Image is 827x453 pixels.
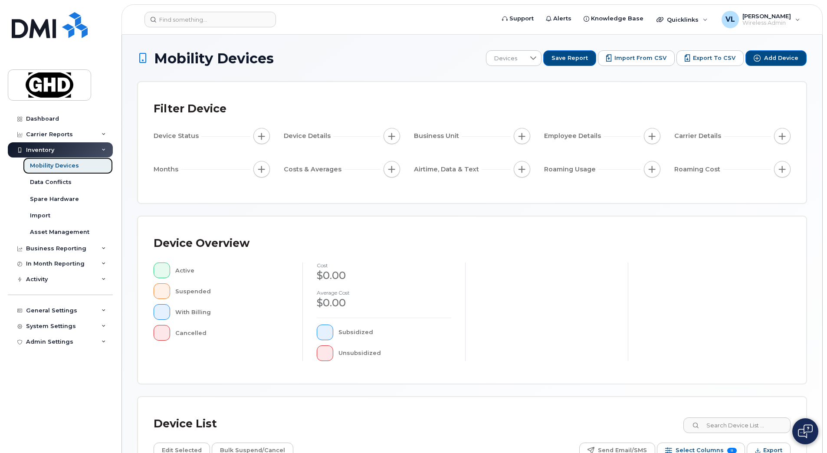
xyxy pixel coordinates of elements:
[154,165,181,174] span: Months
[674,131,724,141] span: Carrier Details
[745,50,807,66] button: Add Device
[598,50,675,66] button: Import from CSV
[676,50,744,66] button: Export to CSV
[414,131,462,141] span: Business Unit
[154,131,201,141] span: Device Status
[764,54,798,62] span: Add Device
[544,165,598,174] span: Roaming Usage
[486,51,525,66] span: Devices
[551,54,588,62] span: Save Report
[175,263,289,278] div: Active
[154,98,226,120] div: Filter Device
[317,263,451,268] h4: cost
[284,165,344,174] span: Costs & Averages
[338,325,452,340] div: Subsidized
[154,232,249,255] div: Device Overview
[614,54,666,62] span: Import from CSV
[338,345,452,361] div: Unsubsidized
[683,417,791,433] input: Search Device List ...
[798,424,813,438] img: Open chat
[414,165,482,174] span: Airtime, Data & Text
[674,165,723,174] span: Roaming Cost
[175,283,289,299] div: Suspended
[543,50,596,66] button: Save Report
[317,290,451,295] h4: Average cost
[154,413,217,435] div: Device List
[284,131,333,141] span: Device Details
[317,268,451,283] div: $0.00
[175,304,289,320] div: With Billing
[175,325,289,341] div: Cancelled
[693,54,735,62] span: Export to CSV
[154,51,274,66] span: Mobility Devices
[544,131,604,141] span: Employee Details
[317,295,451,310] div: $0.00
